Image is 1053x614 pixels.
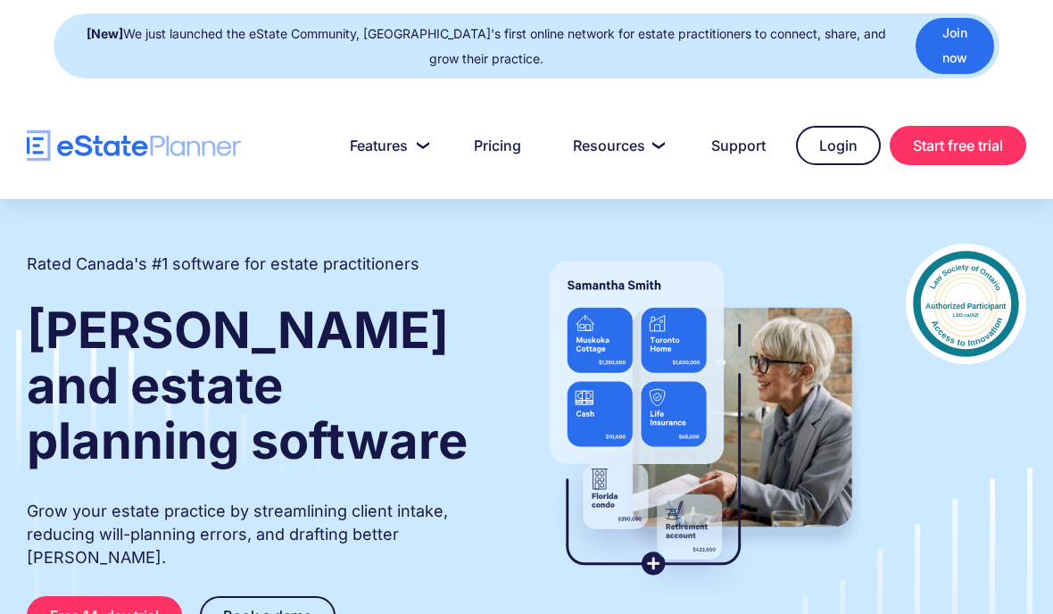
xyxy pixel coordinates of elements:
a: Join now [916,18,994,74]
strong: [New] [87,26,123,41]
a: Resources [551,128,681,163]
img: estate planner showing wills to their clients, using eState Planner, a leading estate planning so... [532,244,870,594]
div: We just launched the eState Community, [GEOGRAPHIC_DATA]'s first online network for estate practi... [71,21,902,71]
a: Pricing [452,128,543,163]
a: Login [796,126,881,165]
strong: [PERSON_NAME] and estate planning software [27,300,468,471]
a: home [27,130,241,162]
h2: Rated Canada's #1 software for estate practitioners [27,253,419,276]
a: Support [690,128,787,163]
a: Start free trial [890,126,1026,165]
a: Features [328,128,444,163]
p: Grow your estate practice by streamlining client intake, reducing will-planning errors, and draft... [27,500,496,569]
